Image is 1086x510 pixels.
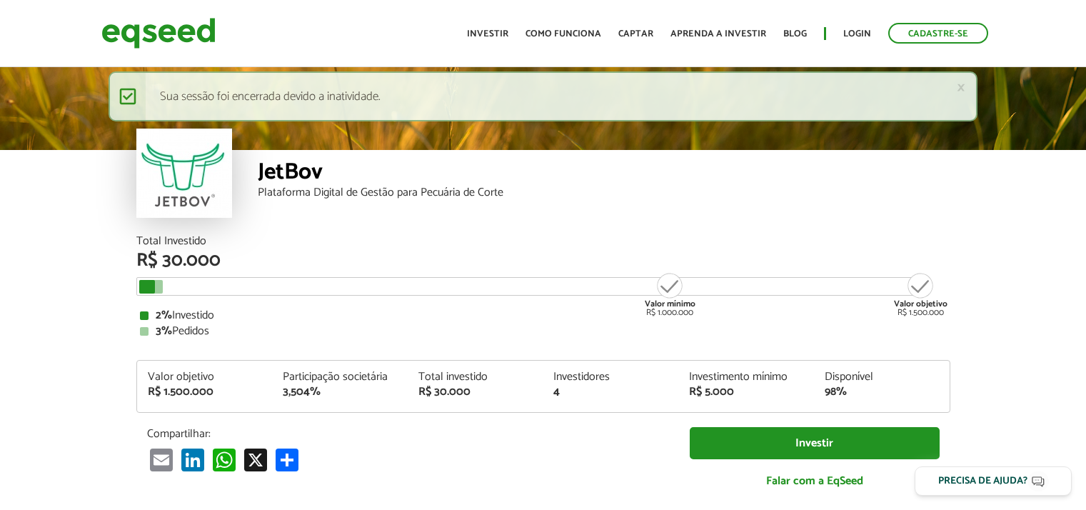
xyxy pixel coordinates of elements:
a: Compartilhar [273,448,301,471]
div: 3,504% [283,386,397,398]
a: Captar [618,29,653,39]
strong: Valor mínimo [645,297,695,311]
a: Login [843,29,871,39]
a: Cadastre-se [888,23,988,44]
img: EqSeed [101,14,216,52]
div: Sua sessão foi encerrada devido a inatividade. [109,71,977,121]
a: WhatsApp [210,448,238,471]
a: Investir [467,29,508,39]
div: Investido [140,310,947,321]
div: Investimento mínimo [689,371,803,383]
a: X [241,448,270,471]
div: R$ 30.000 [136,251,950,270]
a: Falar com a EqSeed [690,466,940,496]
strong: Valor objetivo [894,297,947,311]
div: Disponível [825,371,939,383]
strong: 2% [156,306,172,325]
a: Investir [690,427,940,459]
div: R$ 1.000.000 [643,271,697,317]
a: LinkedIn [179,448,207,471]
a: Blog [783,29,807,39]
div: R$ 5.000 [689,386,803,398]
div: Participação societária [283,371,397,383]
div: Total investido [418,371,533,383]
div: 4 [553,386,668,398]
p: Compartilhar: [147,427,668,441]
a: × [957,80,965,95]
div: R$ 1.500.000 [148,386,262,398]
div: R$ 30.000 [418,386,533,398]
a: Aprenda a investir [670,29,766,39]
a: Como funciona [526,29,601,39]
div: JetBov [258,161,950,187]
strong: 3% [156,321,172,341]
div: Total Investido [136,236,950,247]
div: 98% [825,386,939,398]
div: Investidores [553,371,668,383]
div: Plataforma Digital de Gestão para Pecuária de Corte [258,187,950,199]
div: R$ 1.500.000 [894,271,947,317]
div: Pedidos [140,326,947,337]
div: Valor objetivo [148,371,262,383]
a: Email [147,448,176,471]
